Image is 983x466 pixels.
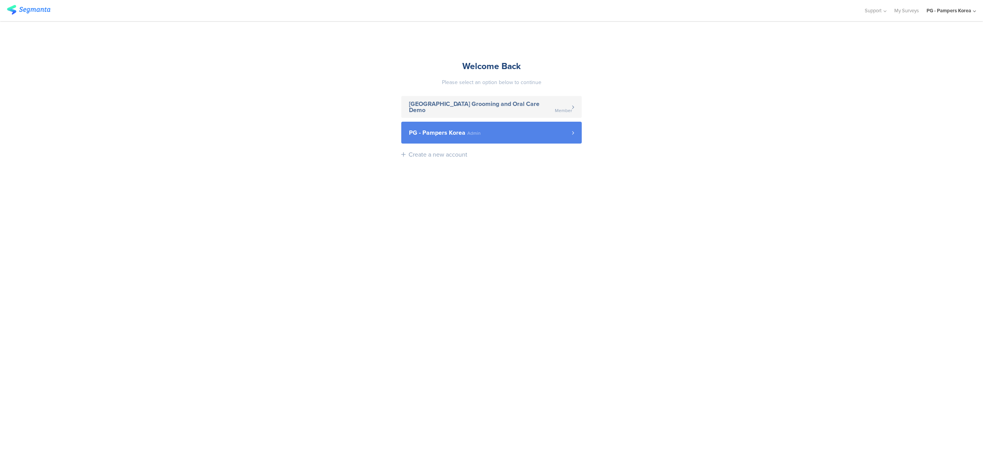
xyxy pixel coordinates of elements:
[467,131,481,136] span: Admin
[7,5,50,15] img: segmanta logo
[927,7,971,14] div: PG - Pampers Korea
[865,7,882,14] span: Support
[401,59,582,73] div: Welcome Back
[401,122,582,144] a: PG - Pampers Korea Admin
[409,130,465,136] span: PG - Pampers Korea
[401,78,582,86] div: Please select an option below to continue
[409,101,553,113] span: [GEOGRAPHIC_DATA] Grooming and Oral Care Demo
[555,108,572,113] span: Member
[409,150,467,159] div: Create a new account
[401,96,582,118] a: [GEOGRAPHIC_DATA] Grooming and Oral Care Demo Member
